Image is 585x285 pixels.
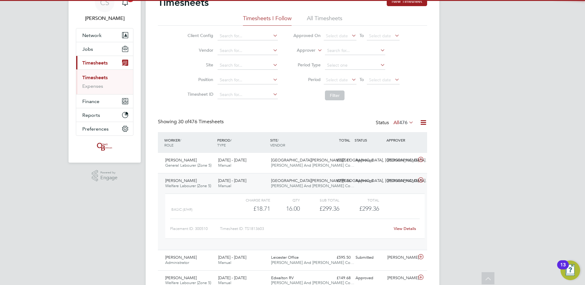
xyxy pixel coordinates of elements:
span: £299.36 [359,205,379,212]
span: VENDOR [270,142,285,147]
span: [DATE] - [DATE] [218,157,246,163]
span: TOTAL [339,138,350,142]
button: Preferences [76,122,133,135]
span: [PERSON_NAME] And [PERSON_NAME] Co… [271,260,354,265]
span: Basic (£/HR) [171,207,192,212]
span: Powered by [100,170,117,175]
button: Jobs [76,42,133,56]
span: Select date [326,77,348,83]
div: [PERSON_NAME] [385,273,417,283]
div: Placement ID: 300510 [170,224,220,234]
span: 476 [399,120,408,126]
span: To [358,76,366,83]
span: [PERSON_NAME] [165,178,197,183]
label: Vendor [186,47,213,53]
div: 13 [560,265,566,273]
div: Showing [158,119,225,125]
button: Timesheets [76,56,133,69]
div: Total [339,196,379,204]
span: Manual [218,260,231,265]
input: Search for... [325,46,385,55]
span: Select date [326,33,348,39]
div: Charge rate [231,196,270,204]
span: [GEOGRAPHIC_DATA][PERSON_NAME][GEOGRAPHIC_DATA], [GEOGRAPHIC_DATA]… [271,157,429,163]
div: WORKER [163,135,216,150]
div: APPROVER [385,135,417,146]
span: Reports [82,112,100,118]
button: Network [76,28,133,42]
div: Approved [353,273,385,283]
span: [DATE] - [DATE] [218,255,246,260]
label: Approved On [293,33,321,38]
img: oneillandbrennan-logo-retina.png [96,142,114,152]
span: Welfare Labourer (Zone 5) [165,183,211,188]
span: / [180,138,181,142]
button: Open Resource Center, 13 new notifications [561,261,580,280]
span: [DATE] - [DATE] [218,275,246,280]
div: Approved [353,176,385,186]
span: 30 of [178,119,189,125]
input: Search for... [218,61,278,70]
span: Chloe Saffill [76,15,133,22]
div: £767.11 [321,155,353,165]
div: Sub Total [300,196,339,204]
span: [PERSON_NAME] [165,255,197,260]
label: Position [186,77,213,82]
div: QTY [270,196,300,204]
span: Jobs [82,46,93,52]
span: Manual [218,183,231,188]
span: Select date [369,33,391,39]
label: Client Config [186,33,213,38]
div: [PERSON_NAME] [385,176,417,186]
div: Submitted [353,253,385,263]
input: Search for... [218,46,278,55]
div: 16.00 [270,204,300,214]
label: Period [293,77,321,82]
div: £299.36 [300,204,339,214]
label: Approver [288,47,315,54]
span: [PERSON_NAME] [165,275,197,280]
span: Timesheets [82,60,108,66]
span: Preferences [82,126,109,132]
button: Filter [325,91,345,100]
a: View Details [394,226,416,231]
span: Engage [100,175,117,180]
span: Edwalton RV [271,275,294,280]
div: £18.71 [231,204,270,214]
li: Timesheets I Follow [243,15,292,26]
a: Go to home page [76,142,133,152]
div: Approved [353,155,385,165]
span: [PERSON_NAME] And [PERSON_NAME] Co… [271,183,354,188]
div: £149.68 [321,273,353,283]
span: Select date [369,77,391,83]
span: [PERSON_NAME] [165,157,197,163]
div: Timesheets [76,69,133,94]
span: Leicester Office [271,255,299,260]
span: To [358,31,366,39]
label: Period Type [293,62,321,68]
a: Timesheets [82,75,108,80]
div: £299.36 [321,176,353,186]
div: £595.50 [321,253,353,263]
label: All [393,120,414,126]
input: Search for... [218,32,278,40]
input: Search for... [218,91,278,99]
span: Network [82,32,102,38]
span: / [230,138,232,142]
button: Finance [76,94,133,108]
span: TYPE [217,142,226,147]
span: 476 Timesheets [178,119,224,125]
span: [PERSON_NAME] And [PERSON_NAME] Co… [271,163,354,168]
span: Administrator [165,260,189,265]
label: Timesheet ID [186,91,213,97]
div: [PERSON_NAME] [385,155,417,165]
span: Manual [218,163,231,168]
a: Powered byEngage [92,170,118,182]
div: SITE [269,135,322,150]
span: Finance [82,98,99,104]
span: [DATE] - [DATE] [218,178,246,183]
input: Select one [325,61,385,70]
li: All Timesheets [307,15,342,26]
div: [PERSON_NAME] [385,253,417,263]
input: Search for... [218,76,278,84]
